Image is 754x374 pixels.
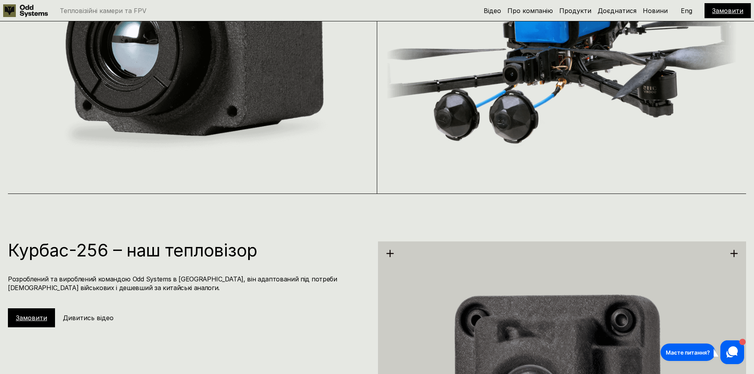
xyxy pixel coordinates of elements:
h4: Розроблений та вироблений командою Odd Systems в [GEOGRAPHIC_DATA], він адаптований під потреби [... [8,275,368,292]
iframe: HelpCrunch [659,338,746,366]
a: Доєднатися [598,7,636,15]
a: Замовити [712,7,743,15]
a: Відео [484,7,501,15]
a: Про компанію [507,7,553,15]
a: Продукти [559,7,591,15]
p: Eng [681,8,692,14]
h5: Дивитись відео [63,313,114,322]
a: Новини [643,7,668,15]
h1: Курбас-256 – наш тепловізор [8,241,368,259]
a: Замовити [16,314,47,322]
p: Тепловізійні камери та FPV [60,8,146,14]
